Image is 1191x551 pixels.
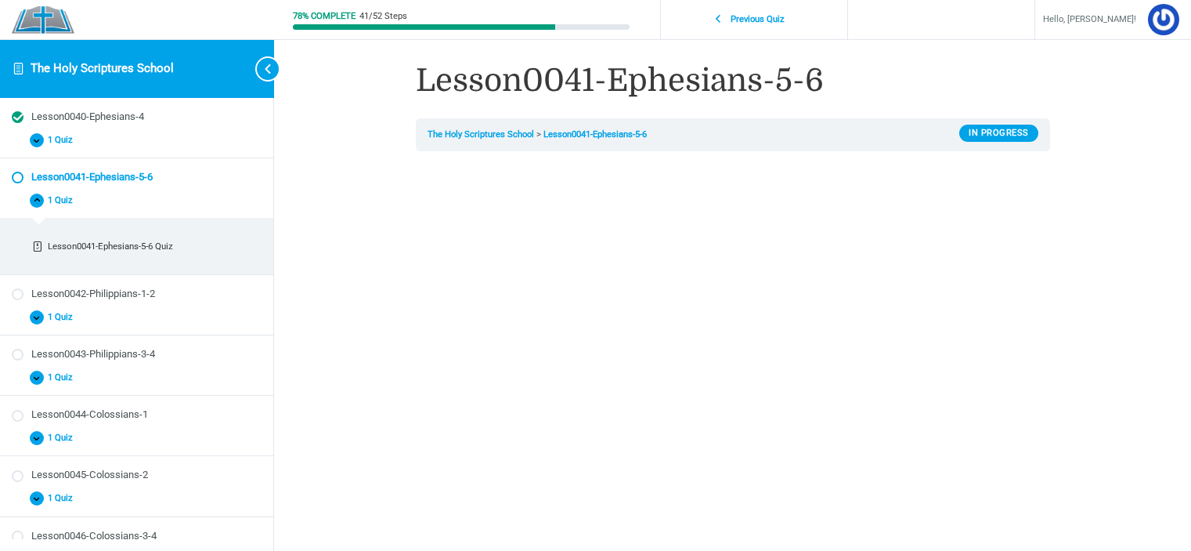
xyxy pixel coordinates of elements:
[44,433,82,444] span: 1 Quiz
[416,59,1050,103] h1: Lesson0041-Ephesians-5-6
[12,408,262,422] a: Not started Lesson0044-Colossians-1
[359,12,407,20] div: 41/52 Steps
[44,195,82,206] span: 1 Quiz
[31,241,43,252] div: Incomplete
[12,288,23,300] div: Not started
[44,135,82,146] span: 1 Quiz
[31,61,174,75] a: The Holy Scriptures School
[12,427,262,450] button: 1 Quiz
[12,349,23,361] div: Not started
[12,468,262,483] a: Not started Lesson0045-Colossians-2
[31,170,262,185] div: Lesson0041-Ephesians-5-6
[44,372,82,383] span: 1 Quiz
[959,125,1038,142] div: In Progress
[31,287,262,302] div: Lesson0042-Philippians-1-2
[12,110,262,125] a: Completed Lesson0040-Ephesians-4
[31,110,262,125] div: Lesson0040-Ephesians-4
[243,39,274,98] button: Toggle sidebar navigation
[12,410,23,422] div: Not started
[722,14,794,25] span: Previous Quiz
[12,306,262,328] button: 1 Quiz
[12,111,23,123] div: Completed
[428,129,534,140] a: The Holy Scriptures School
[12,287,262,302] a: Not started Lesson0042-Philippians-1-2
[12,347,262,362] a: Not started Lesson0043-Philippians-3-4
[12,529,262,544] a: Not started Lesson0046-Colossians-3-4
[12,470,23,482] div: Not started
[31,347,262,362] div: Lesson0043-Philippians-3-4
[12,531,23,542] div: Not started
[31,529,262,544] div: Lesson0046-Colossians-3-4
[416,118,1050,151] nav: Breadcrumbs
[12,129,262,151] button: 1 Quiz
[1043,12,1136,28] span: Hello, [PERSON_NAME]!
[44,312,82,323] span: 1 Quiz
[293,12,355,20] div: 78% Complete
[12,190,262,212] button: 1 Quiz
[31,468,262,483] div: Lesson0045-Colossians-2
[12,488,262,510] button: 1 Quiz
[31,408,262,422] div: Lesson0044-Colossians-1
[665,5,843,34] a: Previous Quiz
[17,235,257,258] a: Incomplete Lesson0041-Ephesians-5-6 Quiz
[543,129,647,140] a: Lesson0041-Ephesians-5-6
[44,493,82,504] span: 1 Quiz
[12,367,262,390] button: 1 Quiz
[48,240,252,253] div: Lesson0041-Ephesians-5-6 Quiz
[12,170,262,185] a: Not started Lesson0041-Ephesians-5-6
[12,172,23,183] div: Not started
